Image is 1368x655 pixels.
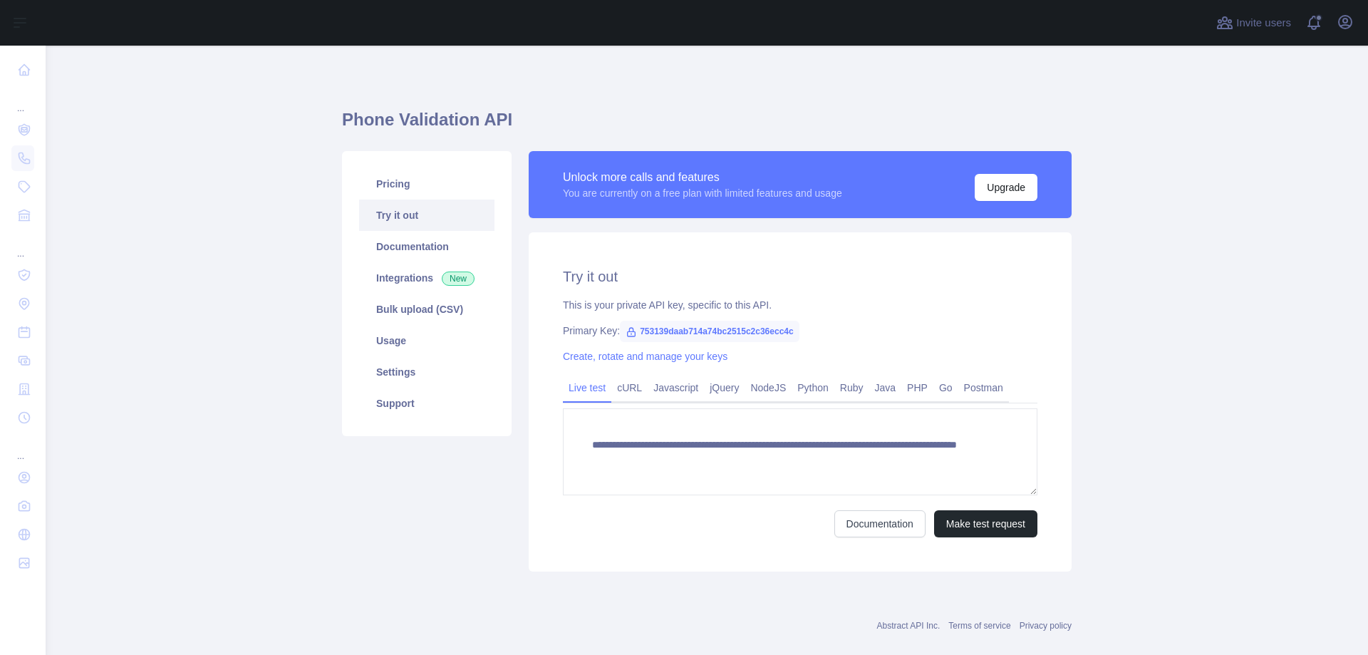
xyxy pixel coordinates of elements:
a: NodeJS [745,376,792,399]
a: Settings [359,356,494,388]
div: ... [11,86,34,114]
a: cURL [611,376,648,399]
h2: Try it out [563,267,1037,287]
div: You are currently on a free plan with limited features and usage [563,186,842,200]
h1: Phone Validation API [342,108,1072,143]
a: Support [359,388,494,419]
div: Primary Key: [563,324,1037,338]
a: Java [869,376,902,399]
a: Try it out [359,200,494,231]
a: Integrations New [359,262,494,294]
a: Bulk upload (CSV) [359,294,494,325]
div: ... [11,231,34,259]
span: Invite users [1236,15,1291,31]
a: Documentation [359,231,494,262]
a: Abstract API Inc. [877,621,940,631]
span: New [442,272,475,286]
span: 753139daab714a74bc2515c2c36ecc4c [620,321,799,342]
a: Python [792,376,834,399]
a: Create, rotate and manage your keys [563,351,727,362]
button: Make test request [934,510,1037,537]
button: Invite users [1213,11,1294,34]
a: Postman [958,376,1009,399]
div: Unlock more calls and features [563,169,842,186]
a: Go [933,376,958,399]
a: Live test [563,376,611,399]
a: Usage [359,325,494,356]
a: Documentation [834,510,926,537]
button: Upgrade [975,174,1037,201]
div: ... [11,433,34,462]
a: Ruby [834,376,869,399]
a: PHP [901,376,933,399]
a: Privacy policy [1020,621,1072,631]
div: This is your private API key, specific to this API. [563,298,1037,312]
a: Pricing [359,168,494,200]
a: Terms of service [948,621,1010,631]
a: jQuery [704,376,745,399]
a: Javascript [648,376,704,399]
